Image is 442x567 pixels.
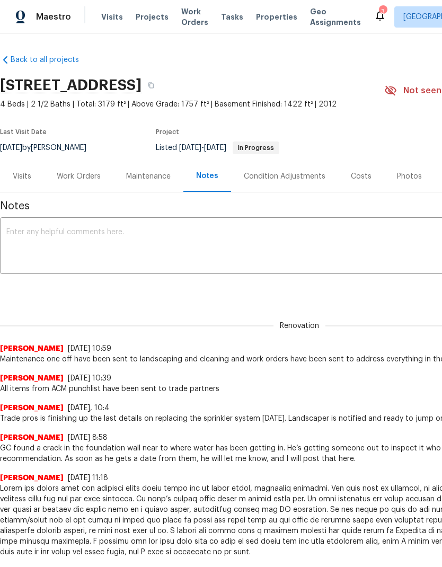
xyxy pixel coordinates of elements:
[68,375,111,382] span: [DATE] 10:39
[36,12,71,22] span: Maestro
[142,76,161,95] button: Copy Address
[68,434,108,441] span: [DATE] 8:58
[310,6,361,28] span: Geo Assignments
[68,345,111,352] span: [DATE] 10:59
[379,6,386,17] div: 3
[156,144,279,152] span: Listed
[68,404,110,412] span: [DATE], 10:4
[244,171,325,182] div: Condition Adjustments
[181,6,208,28] span: Work Orders
[256,12,297,22] span: Properties
[204,144,226,152] span: [DATE]
[351,171,372,182] div: Costs
[136,12,169,22] span: Projects
[68,474,108,482] span: [DATE] 11:18
[196,171,218,181] div: Notes
[221,13,243,21] span: Tasks
[57,171,101,182] div: Work Orders
[179,144,226,152] span: -
[156,129,179,135] span: Project
[234,145,278,151] span: In Progress
[273,321,325,331] span: Renovation
[397,171,422,182] div: Photos
[179,144,201,152] span: [DATE]
[13,171,31,182] div: Visits
[126,171,171,182] div: Maintenance
[101,12,123,22] span: Visits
